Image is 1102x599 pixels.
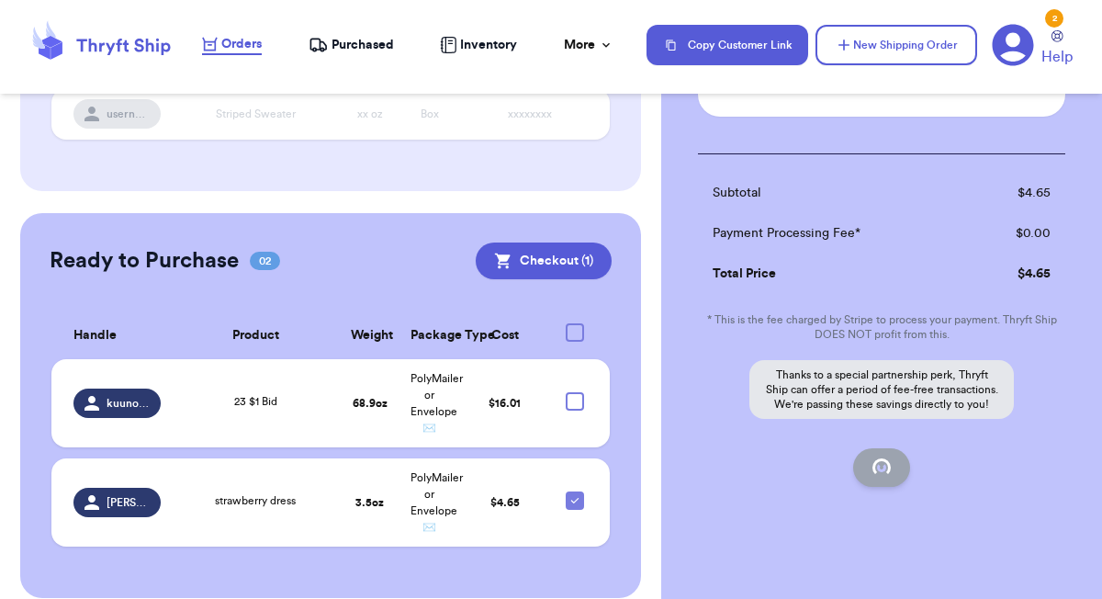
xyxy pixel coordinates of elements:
[992,24,1034,66] a: 2
[968,254,1065,294] td: $ 4.65
[421,108,439,119] span: Box
[490,497,520,508] span: $ 4.65
[698,213,968,254] td: Payment Processing Fee*
[410,373,463,434] span: PolyMailer or Envelope ✉️
[107,495,150,510] span: [PERSON_NAME].[PERSON_NAME].treasures
[968,173,1065,213] td: $ 4.65
[357,108,383,119] span: xx oz
[234,396,277,407] span: 23 $1 Bid
[460,36,517,54] span: Inventory
[73,326,117,345] span: Handle
[309,36,394,54] a: Purchased
[216,108,296,119] span: Striped Sweater
[698,254,968,294] td: Total Price
[353,398,388,409] strong: 68.9 oz
[647,25,808,65] button: Copy Customer Link
[399,312,459,359] th: Package Type
[215,495,296,506] span: strawberry dress
[221,35,262,53] span: Orders
[815,25,977,65] button: New Shipping Order
[355,497,384,508] strong: 3.5 oz
[508,108,552,119] span: xxxxxxxx
[1041,46,1073,68] span: Help
[250,252,280,270] span: 02
[50,246,239,276] h2: Ready to Purchase
[1041,30,1073,68] a: Help
[340,312,399,359] th: Weight
[107,107,150,121] span: username
[460,312,550,359] th: Cost
[1045,9,1063,28] div: 2
[476,243,612,279] button: Checkout (1)
[489,398,521,409] span: $ 16.01
[410,472,463,533] span: PolyMailer or Envelope ✉️
[440,36,517,54] a: Inventory
[749,360,1014,419] p: Thanks to a special partnership perk, Thryft Ship can offer a period of fee-free transactions. We...
[172,312,340,359] th: Product
[332,36,394,54] span: Purchased
[698,173,968,213] td: Subtotal
[202,35,262,55] a: Orders
[107,396,150,411] span: kuunohikamumanikela69
[564,36,613,54] div: More
[698,312,1065,342] p: * This is the fee charged by Stripe to process your payment. Thryft Ship DOES NOT profit from this.
[968,213,1065,254] td: $ 0.00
